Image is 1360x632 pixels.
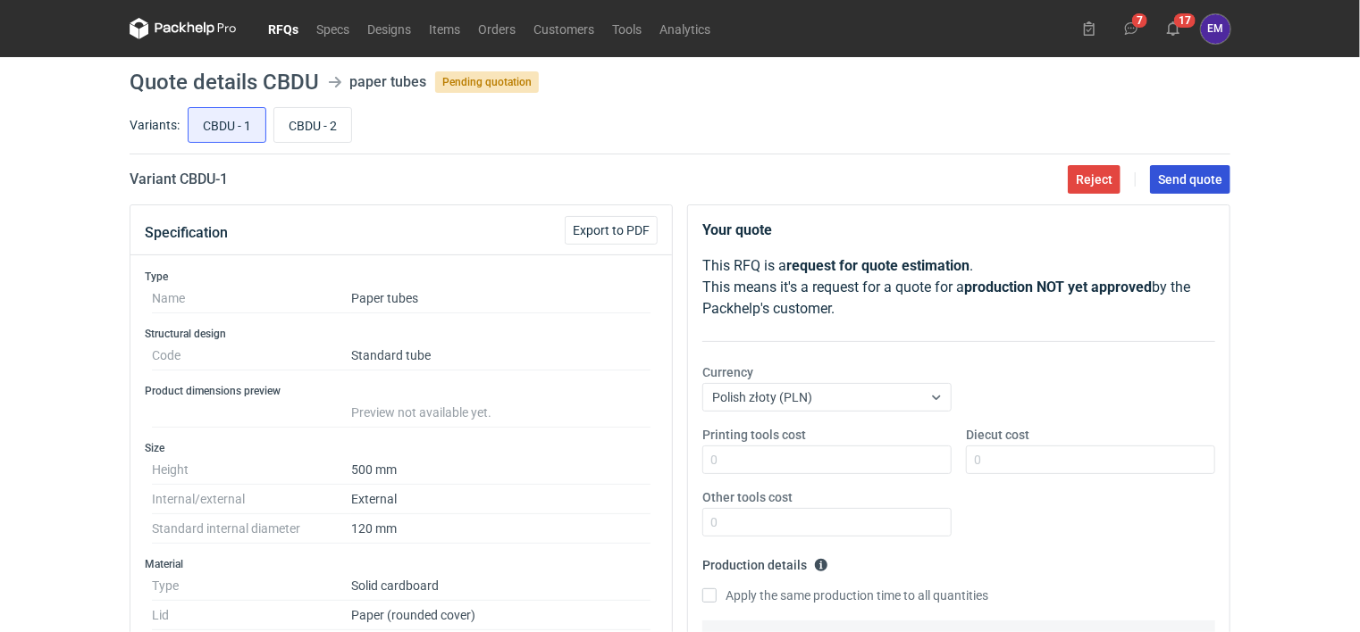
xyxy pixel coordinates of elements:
[152,284,351,313] dt: Name
[603,18,651,39] a: Tools
[573,224,650,237] span: Export to PDF
[145,557,658,571] h3: Material
[259,18,307,39] a: RFQs
[145,212,228,254] button: Specification
[273,107,352,143] label: CBDU - 2
[130,116,180,134] label: Variants:
[145,270,658,284] h3: Type
[702,255,1215,320] p: This RFQ is a . This means it's a request for a quote for a by the Packhelp's customer.
[152,455,351,485] dt: Height
[702,426,806,444] label: Printing tools cost
[702,363,753,381] label: Currency
[1068,165,1121,194] button: Reject
[358,18,420,39] a: Designs
[307,18,358,39] a: Specs
[351,485,651,514] dd: External
[702,221,772,238] strong: Your quote
[964,279,1152,295] strong: production NOT yet approved
[565,216,658,245] button: Export to PDF
[702,551,828,572] legend: Production details
[130,169,228,190] h2: Variant CBDU - 1
[351,601,651,630] dd: Paper (rounded cover)
[351,405,491,420] span: Preview not available yet.
[786,257,970,274] strong: request for quote estimation
[1150,165,1230,194] button: Send quote
[351,514,651,544] dd: 120 mm
[1201,14,1230,44] div: Ewa Mroczkowska
[152,485,351,514] dt: Internal/external
[1159,14,1188,43] button: 17
[351,571,651,601] dd: Solid cardboard
[651,18,719,39] a: Analytics
[966,426,1029,444] label: Diecut cost
[152,341,351,370] dt: Code
[188,107,266,143] label: CBDU - 1
[145,327,658,341] h3: Structural design
[702,488,793,506] label: Other tools cost
[1158,173,1222,186] span: Send quote
[525,18,603,39] a: Customers
[469,18,525,39] a: Orders
[130,71,319,93] h1: Quote details CBDU
[1201,14,1230,44] button: EM
[152,601,351,630] dt: Lid
[351,284,651,313] dd: Paper tubes
[1117,14,1146,43] button: 7
[1076,173,1112,186] span: Reject
[966,445,1215,474] input: 0
[152,514,351,544] dt: Standard internal diameter
[351,341,651,370] dd: Standard tube
[351,455,651,485] dd: 500 mm
[349,71,426,93] div: paper tubes
[712,390,812,404] span: Polish złoty (PLN)
[702,586,988,604] label: Apply the same production time to all quantities
[702,445,952,474] input: 0
[152,571,351,601] dt: Type
[145,384,658,398] h3: Product dimensions preview
[145,441,658,455] h3: Size
[435,71,539,93] span: Pending quotation
[702,508,952,536] input: 0
[420,18,469,39] a: Items
[130,18,237,39] svg: Packhelp Pro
